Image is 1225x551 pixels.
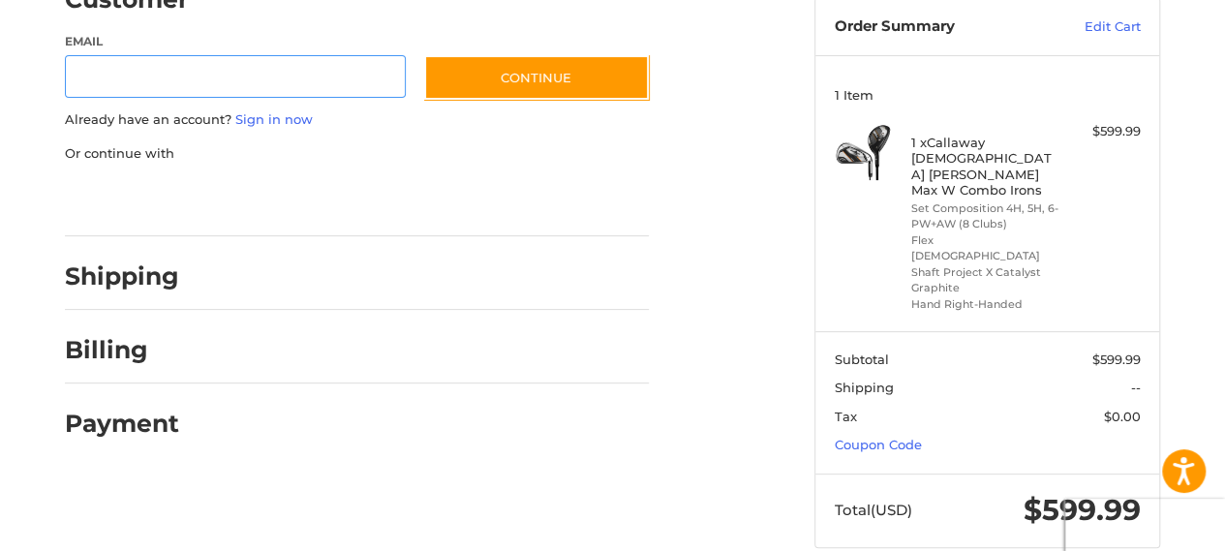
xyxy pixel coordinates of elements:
span: Total (USD) [835,501,912,519]
span: -- [1131,380,1141,395]
span: $599.99 [1092,352,1141,367]
a: Coupon Code [835,437,922,452]
a: Sign in now [235,111,313,127]
button: Continue [424,55,649,100]
p: Or continue with [65,144,649,164]
iframe: PayPal-venmo [387,182,533,217]
a: Edit Cart [1043,17,1141,37]
h2: Payment [65,409,179,439]
li: Set Composition 4H, 5H, 6-PW+AW (8 Clubs) [911,200,1059,232]
p: Already have an account? [65,110,649,130]
span: Subtotal [835,352,889,367]
h4: 1 x Callaway [DEMOGRAPHIC_DATA] [PERSON_NAME] Max W Combo Irons [911,135,1059,198]
span: Tax [835,409,857,424]
li: Flex [DEMOGRAPHIC_DATA] [911,232,1059,264]
span: Shipping [835,380,894,395]
h2: Shipping [65,261,179,291]
li: Hand Right-Handed [911,296,1059,313]
div: $599.99 [1064,122,1141,141]
h3: Order Summary [835,17,1043,37]
h2: Billing [65,335,178,365]
span: $599.99 [1024,492,1141,528]
iframe: PayPal-paylater [223,182,368,217]
li: Shaft Project X Catalyst Graphite [911,264,1059,296]
iframe: PayPal-paypal [59,182,204,217]
span: $0.00 [1104,409,1141,424]
h3: 1 Item [835,87,1141,103]
label: Email [65,33,406,50]
iframe: Google Customer Reviews [1065,499,1225,551]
